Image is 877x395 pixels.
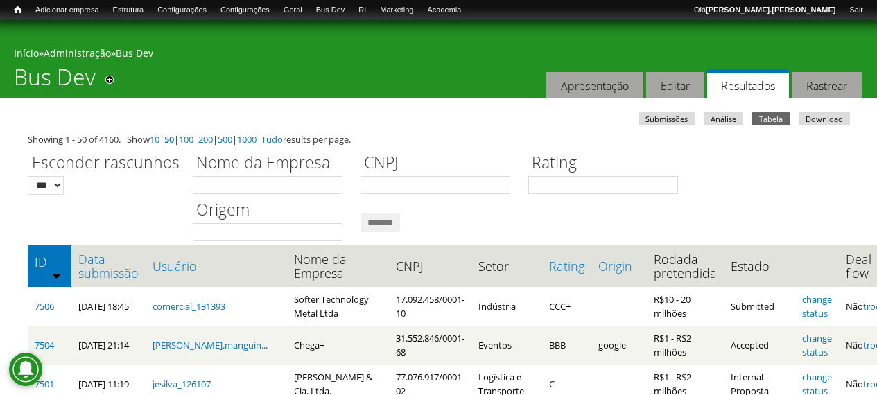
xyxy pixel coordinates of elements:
[802,293,832,319] a: change status
[14,64,96,98] h1: Bus Dev
[261,133,283,146] a: Tudo
[153,378,211,390] a: jesilva_126107
[116,46,153,60] a: Bus Dev
[646,72,704,99] a: Editar
[724,326,795,365] td: Accepted
[373,3,420,17] a: Marketing
[471,326,542,365] td: Eventos
[237,133,257,146] a: 1000
[7,3,28,17] a: Início
[164,133,174,146] a: 50
[106,3,151,17] a: Estrutura
[420,3,468,17] a: Academia
[71,287,146,326] td: [DATE] 18:45
[389,245,471,287] th: CNPJ
[35,255,64,269] a: ID
[287,245,389,287] th: Nome da Empresa
[198,133,213,146] a: 200
[179,133,193,146] a: 100
[802,332,832,358] a: change status
[591,326,647,365] td: google
[44,46,111,60] a: Administração
[35,300,54,313] a: 7506
[528,151,687,176] label: Rating
[287,326,389,365] td: Chega+
[704,112,743,125] a: Análise
[546,72,643,99] a: Apresentação
[153,339,268,351] a: [PERSON_NAME].manguin...
[309,3,352,17] a: Bus Dev
[35,378,54,390] a: 7501
[647,326,724,365] td: R$1 - R$2 milhões
[687,3,842,17] a: Olá[PERSON_NAME].[PERSON_NAME]
[598,259,640,273] a: Origin
[28,151,184,176] label: Esconder rascunhos
[471,287,542,326] td: Indústria
[287,287,389,326] td: Softer Technology Metal Ltda
[28,132,849,146] div: Showing 1 - 50 of 4160. Show | | | | | | results per page.
[150,3,214,17] a: Configurações
[35,339,54,351] a: 7504
[214,3,277,17] a: Configurações
[724,287,795,326] td: Submitted
[842,3,870,17] a: Sair
[389,287,471,326] td: 17.092.458/0001-10
[153,259,280,273] a: Usuário
[639,112,695,125] a: Submissões
[542,287,591,326] td: CCC+
[14,46,39,60] a: Início
[193,151,351,176] label: Nome da Empresa
[647,287,724,326] td: R$10 - 20 milhões
[78,252,139,280] a: Data submissão
[14,46,863,64] div: » »
[14,5,21,15] span: Início
[71,326,146,365] td: [DATE] 21:14
[792,72,862,99] a: Rastrear
[647,245,724,287] th: Rodada pretendida
[549,259,584,273] a: Rating
[707,69,789,99] a: Resultados
[218,133,232,146] a: 500
[542,326,591,365] td: BBB-
[277,3,309,17] a: Geral
[724,245,795,287] th: Estado
[153,300,225,313] a: comercial_131393
[706,6,835,14] strong: [PERSON_NAME].[PERSON_NAME]
[471,245,542,287] th: Setor
[193,198,351,223] label: Origem
[52,271,61,280] img: ordem crescente
[361,151,519,176] label: CNPJ
[799,112,850,125] a: Download
[389,326,471,365] td: 31.552.846/0001-68
[351,3,373,17] a: RI
[150,133,159,146] a: 10
[28,3,106,17] a: Adicionar empresa
[752,112,790,125] a: Tabela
